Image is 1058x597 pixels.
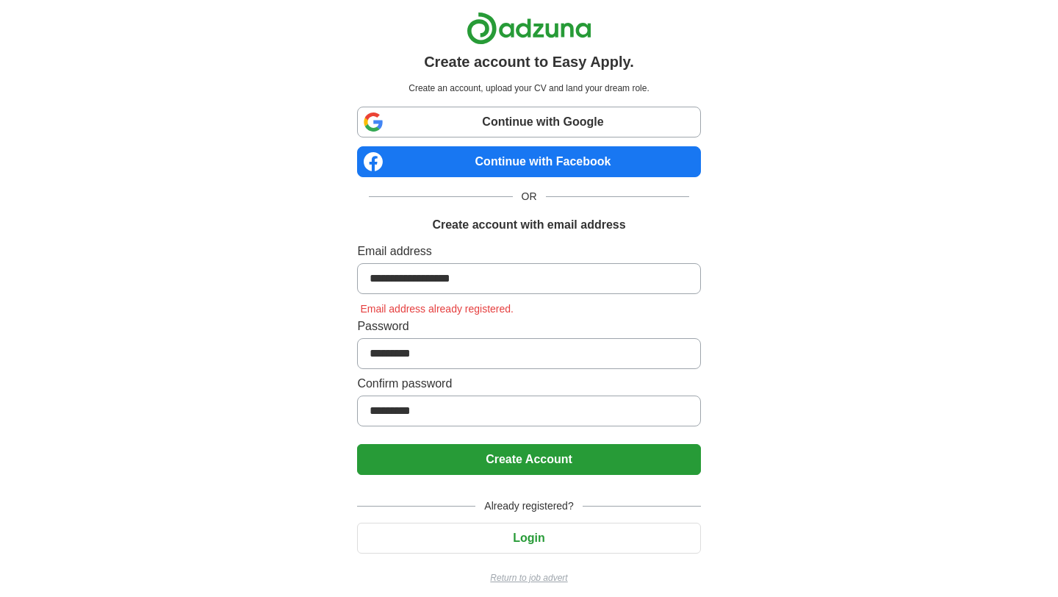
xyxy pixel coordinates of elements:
[357,303,517,315] span: Email address already registered.
[467,12,591,45] img: Adzuna logo
[357,523,700,554] button: Login
[357,107,700,137] a: Continue with Google
[357,532,700,544] a: Login
[513,189,546,204] span: OR
[475,498,582,514] span: Already registered?
[360,82,697,95] p: Create an account, upload your CV and land your dream role.
[424,51,634,73] h1: Create account to Easy Apply.
[432,216,625,234] h1: Create account with email address
[357,243,700,260] label: Email address
[357,444,700,475] button: Create Account
[357,571,700,585] a: Return to job advert
[357,146,700,177] a: Continue with Facebook
[357,318,700,335] label: Password
[357,375,700,393] label: Confirm password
